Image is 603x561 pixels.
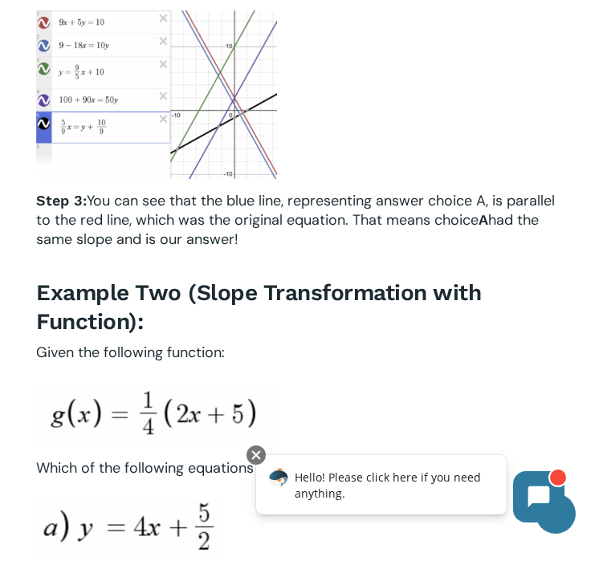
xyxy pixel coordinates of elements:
span: had the same slope and is our answer! [36,210,539,249]
img: The four answer choice options graphed in the Desmos graphing calculator alongside the original [36,10,277,179]
img: slope questions 5 [36,384,277,446]
iframe: Chatbot [239,442,581,539]
span: Given the following function: [36,343,225,362]
span: You can see that the blue line, representing answer choice A, is parallel to the red line, which ... [36,191,555,230]
b: A [479,211,488,228]
span: Which of the following equations has the same slope as [36,458,406,478]
b: Example Two (Slope Transformation with Function): [36,279,481,335]
b: Step 3: [36,192,87,209]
